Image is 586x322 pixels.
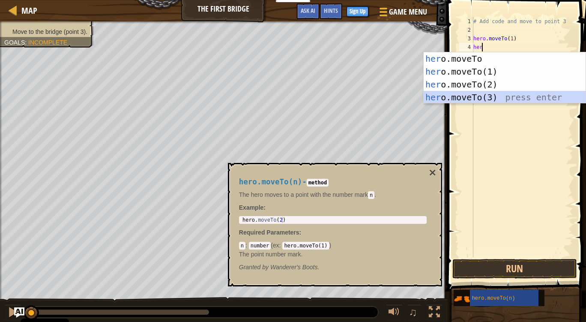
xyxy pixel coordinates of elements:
[299,229,302,236] span: :
[459,17,473,26] div: 1
[459,51,473,60] div: 5
[4,39,25,46] span: Goals
[239,178,427,186] h4: -
[373,3,432,24] button: Game Menu
[239,264,320,271] em: Wanderer's Boots.
[459,26,473,34] div: 2
[459,34,473,43] div: 3
[347,6,368,17] button: Sign Up
[239,204,264,211] span: Example
[239,190,427,199] p: The hero moves to a point with the number mark .
[14,307,24,318] button: Ask AI
[459,43,473,51] div: 4
[282,242,329,250] code: hero.moveTo(1)
[407,304,422,322] button: ♫
[279,242,283,249] span: :
[239,204,266,211] strong: :
[239,178,302,186] span: hero.moveTo(n)
[301,6,315,15] span: Ask AI
[472,295,515,301] span: hero.moveTo(n)
[426,304,443,322] button: Toggle fullscreen
[239,250,427,259] p: The point number mark.
[386,304,403,322] button: Adjust volume
[296,3,320,19] button: Ask AI
[239,242,245,250] code: n
[409,306,417,319] span: ♫
[245,242,249,249] span: :
[25,39,28,46] span: :
[429,167,436,179] button: ×
[239,241,427,258] div: ( )
[28,39,67,46] span: Incomplete
[21,5,37,16] span: Map
[452,259,577,279] button: Run
[4,27,87,36] li: Move to the bridge (point 3).
[249,242,271,250] code: number
[368,191,374,199] code: n
[4,304,21,322] button: Ctrl + P: Pause
[239,229,299,236] span: Required Parameters
[307,179,329,187] code: method
[17,5,37,16] a: Map
[273,242,279,249] span: ex
[454,291,470,307] img: portrait.png
[12,28,87,35] span: Move to the bridge (point 3).
[389,6,427,18] span: Game Menu
[239,264,270,271] span: Granted by
[324,6,338,15] span: Hints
